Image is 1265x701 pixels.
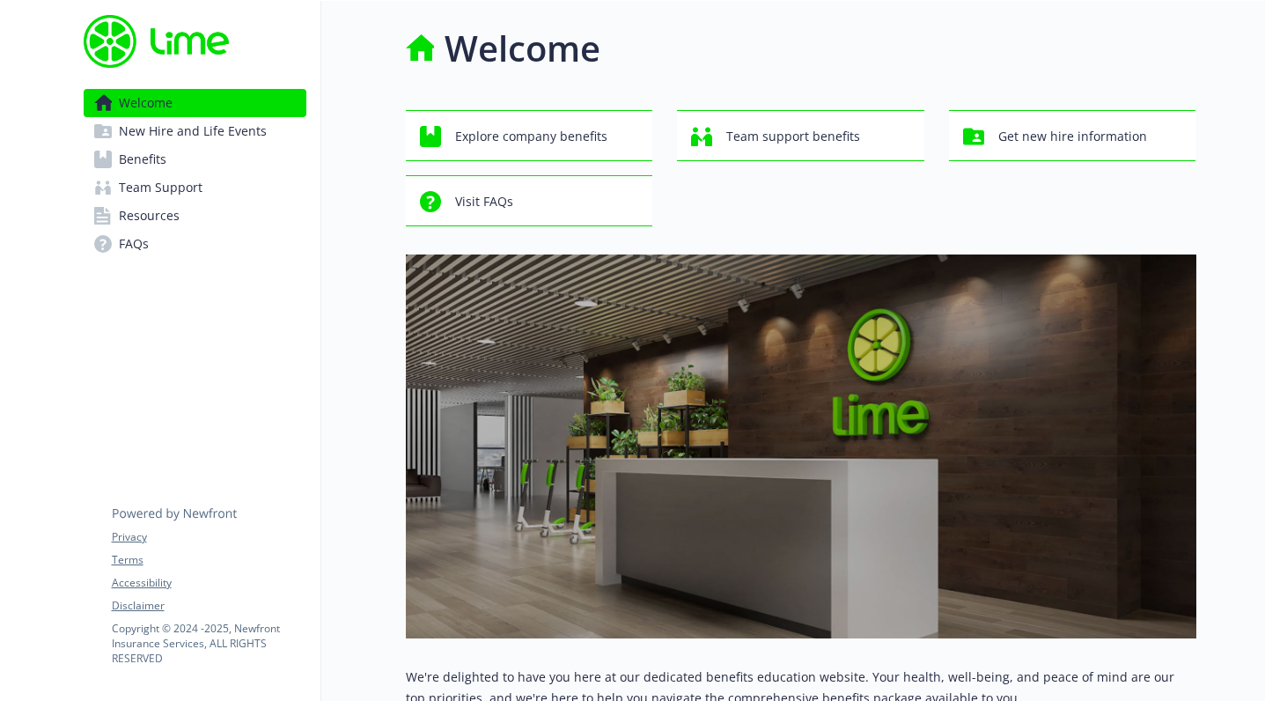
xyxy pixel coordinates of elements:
[998,120,1147,153] span: Get new hire information
[112,529,305,545] a: Privacy
[455,185,513,218] span: Visit FAQs
[406,110,653,161] button: Explore company benefits
[112,598,305,614] a: Disclaimer
[119,230,149,258] span: FAQs
[455,120,607,153] span: Explore company benefits
[677,110,924,161] button: Team support benefits
[445,22,600,75] h1: Welcome
[726,120,860,153] span: Team support benefits
[406,175,653,226] button: Visit FAQs
[112,552,305,568] a: Terms
[112,575,305,591] a: Accessibility
[112,621,305,666] p: Copyright © 2024 - 2025 , Newfront Insurance Services, ALL RIGHTS RESERVED
[84,117,306,145] a: New Hire and Life Events
[84,145,306,173] a: Benefits
[84,230,306,258] a: FAQs
[119,89,173,117] span: Welcome
[406,255,1196,638] img: overview page banner
[119,202,180,230] span: Resources
[84,202,306,230] a: Resources
[84,173,306,202] a: Team Support
[949,110,1196,161] button: Get new hire information
[84,89,306,117] a: Welcome
[119,117,267,145] span: New Hire and Life Events
[119,173,202,202] span: Team Support
[119,145,166,173] span: Benefits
